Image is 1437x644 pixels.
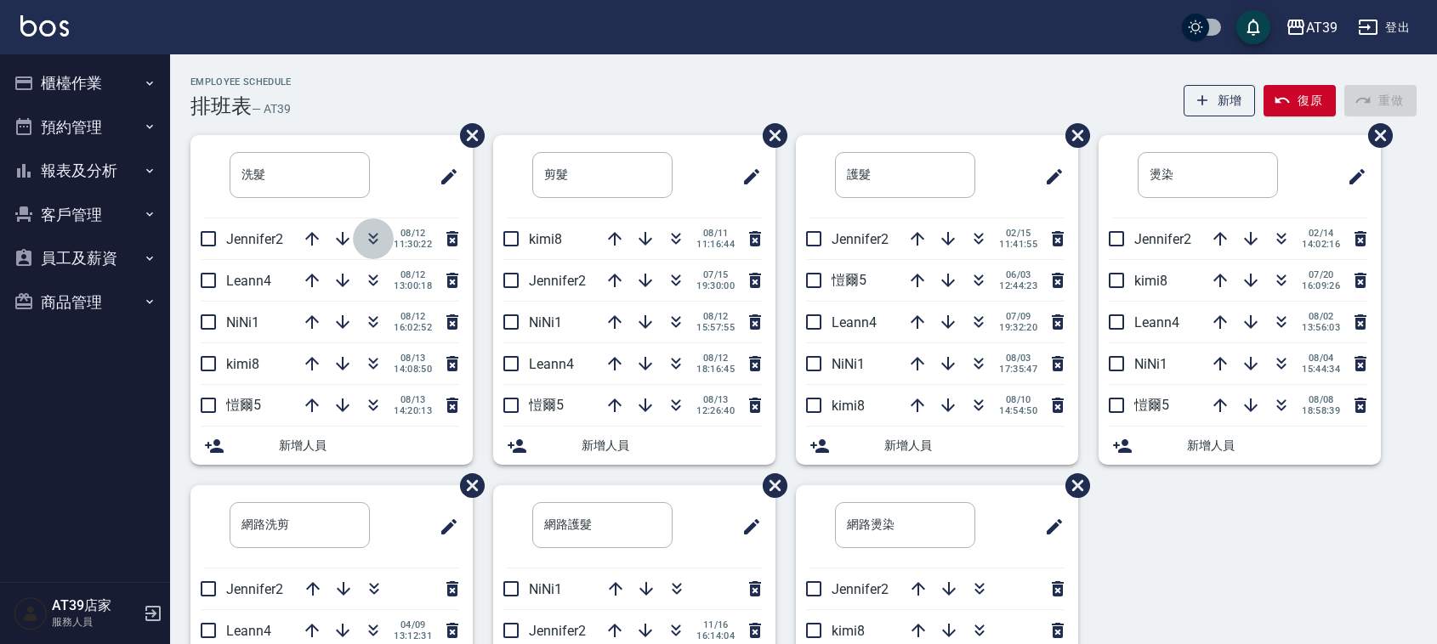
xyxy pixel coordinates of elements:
[1302,311,1340,322] span: 08/02
[394,619,432,630] span: 04/09
[1279,10,1344,45] button: AT39
[532,152,673,198] input: 排版標題
[1053,110,1093,161] span: 刪除班表
[532,502,673,548] input: 排版標題
[999,353,1037,364] span: 08/03
[230,502,370,548] input: 排版標題
[1236,10,1270,44] button: save
[1264,85,1336,116] button: 復原
[7,61,163,105] button: 櫃檯作業
[999,239,1037,250] span: 11:41:55
[696,405,735,416] span: 12:26:40
[1099,427,1381,465] div: 新增人員
[529,581,562,597] span: NiNi1
[394,239,432,250] span: 11:30:22
[226,231,283,247] span: Jennifer2
[999,311,1037,322] span: 07/09
[884,437,1065,455] span: 新增人員
[1351,12,1417,43] button: 登出
[1302,322,1340,333] span: 13:56:03
[1302,405,1340,416] span: 18:58:39
[832,398,865,414] span: kimi8
[832,356,865,372] span: NiNi1
[20,15,69,37] img: Logo
[529,356,574,372] span: Leann4
[1134,314,1179,330] span: Leann4
[1134,273,1167,289] span: kimi8
[832,623,865,639] span: kimi8
[1134,231,1191,247] span: Jennifer2
[1134,356,1167,372] span: NiNi1
[696,239,735,250] span: 11:16:44
[1302,353,1340,364] span: 08/04
[696,619,735,630] span: 11/16
[7,193,163,237] button: 客戶管理
[252,100,291,118] h6: — AT39
[1053,460,1093,511] span: 刪除班表
[394,353,432,364] span: 08/13
[1302,239,1340,250] span: 14:02:16
[696,353,735,364] span: 08/12
[529,397,564,413] span: 愷爾5
[1187,437,1367,455] span: 新增人員
[190,94,252,118] h3: 排班表
[999,364,1037,375] span: 17:35:47
[696,280,735,291] span: 19:30:00
[394,322,432,333] span: 16:02:52
[1302,269,1340,280] span: 07/20
[394,269,432,280] span: 08/12
[696,630,735,641] span: 16:14:04
[190,427,473,465] div: 新增人員
[835,502,975,548] input: 排版標題
[832,581,889,597] span: Jennifer2
[999,405,1037,416] span: 14:54:50
[394,228,432,239] span: 08/12
[582,437,762,455] span: 新增人員
[1302,364,1340,375] span: 15:44:34
[1034,156,1065,197] span: 修改班表的標題
[226,314,259,330] span: NiNi1
[696,364,735,375] span: 18:16:45
[7,105,163,150] button: 預約管理
[190,76,292,88] h2: Employee Schedule
[394,311,432,322] span: 08/12
[226,356,259,372] span: kimi8
[226,581,283,597] span: Jennifer2
[7,149,163,193] button: 報表及分析
[7,236,163,280] button: 員工及薪資
[529,623,586,639] span: Jennifer2
[394,405,432,416] span: 14:20:13
[696,311,735,322] span: 08/12
[750,110,790,161] span: 刪除班表
[1302,394,1340,405] span: 08/08
[999,280,1037,291] span: 12:44:23
[493,427,775,465] div: 新增人員
[429,156,459,197] span: 修改班表的標題
[1034,506,1065,547] span: 修改班表的標題
[832,272,866,288] span: 愷爾5
[832,314,877,330] span: Leann4
[394,630,432,641] span: 13:12:31
[14,596,48,630] img: Person
[796,427,1078,465] div: 新增人員
[835,152,975,198] input: 排版標題
[447,110,487,161] span: 刪除班表
[1355,110,1395,161] span: 刪除班表
[529,273,586,289] span: Jennifer2
[999,394,1037,405] span: 08/10
[999,322,1037,333] span: 19:32:20
[52,614,139,630] p: 服務人員
[529,314,562,330] span: NiNi1
[1302,280,1340,291] span: 16:09:26
[429,506,459,547] span: 修改班表的標題
[832,231,889,247] span: Jennifer2
[1134,397,1169,413] span: 愷爾5
[1184,85,1256,116] button: 新增
[226,273,271,289] span: Leann4
[696,322,735,333] span: 15:57:55
[999,228,1037,239] span: 02/15
[226,623,271,639] span: Leann4
[696,228,735,239] span: 08/11
[394,394,432,405] span: 08/13
[1302,228,1340,239] span: 02/14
